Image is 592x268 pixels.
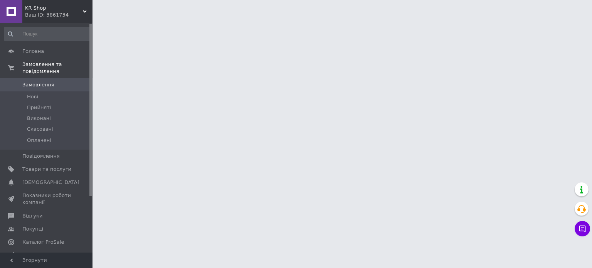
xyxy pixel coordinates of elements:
span: Показники роботи компанії [22,192,71,206]
span: Замовлення та повідомлення [22,61,92,75]
button: Чат з покупцем [575,221,590,236]
span: Скасовані [27,126,53,133]
span: Товари та послуги [22,166,71,173]
span: Аналітика [22,252,49,259]
span: Відгуки [22,212,42,219]
span: [DEMOGRAPHIC_DATA] [22,179,79,186]
span: Покупці [22,226,43,233]
span: Повідомлення [22,153,60,160]
span: Головна [22,48,44,55]
input: Пошук [4,27,91,41]
span: Нові [27,93,38,100]
span: Замовлення [22,81,54,88]
span: Оплачені [27,137,51,144]
div: Ваш ID: 3861734 [25,12,92,19]
span: KR Shop [25,5,83,12]
span: Каталог ProSale [22,239,64,246]
span: Прийняті [27,104,51,111]
span: Виконані [27,115,51,122]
